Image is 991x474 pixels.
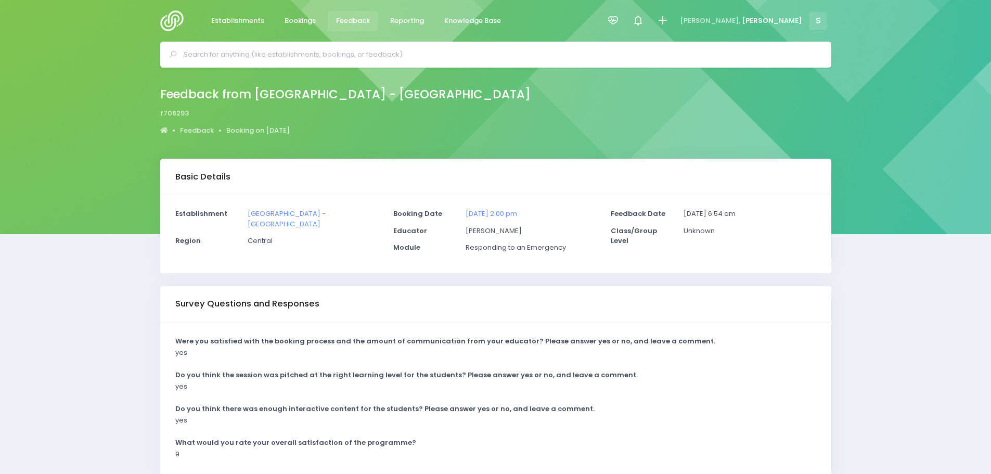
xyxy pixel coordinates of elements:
p: [PERSON_NAME] [466,226,598,236]
img: Logo [160,10,190,31]
h3: Basic Details [175,172,230,182]
p: yes [175,348,187,358]
h3: Survey Questions and Responses [175,299,319,309]
strong: Region [175,236,201,246]
span: Reporting [390,16,424,26]
span: [PERSON_NAME] [742,16,802,26]
input: Search for anything (like establishments, bookings, or feedback) [184,47,817,62]
span: [PERSON_NAME], [680,16,740,26]
span: Bookings [285,16,316,26]
strong: Educator [393,226,427,236]
p: yes [175,381,187,392]
a: [GEOGRAPHIC_DATA] - [GEOGRAPHIC_DATA] [248,209,326,229]
strong: Do you think there was enough interactive content for the students? Please answer yes or no, and ... [175,404,595,414]
strong: Establishment [175,209,227,219]
p: yes [175,415,187,426]
a: [DATE] 2:00 pm [466,209,517,219]
a: Bookings [276,11,325,31]
strong: What would you rate your overall satisfaction of the programme? [175,438,416,447]
strong: Booking Date [393,209,442,219]
h2: Feedback from [GEOGRAPHIC_DATA] - [GEOGRAPHIC_DATA] [160,87,531,101]
a: Feedback [328,11,379,31]
a: Establishments [203,11,273,31]
strong: Do you think the session was pitched at the right learning level for the students? Please answer ... [175,370,638,380]
strong: Feedback Date [611,209,665,219]
div: Central [241,236,387,253]
p: Responding to an Emergency [466,242,598,253]
span: Establishments [211,16,264,26]
a: Reporting [382,11,433,31]
p: [DATE] 6:54 am [684,209,816,219]
a: Booking on [DATE] [226,125,290,136]
span: f706293 [160,108,189,119]
strong: Module [393,242,420,252]
p: 9 [175,449,179,459]
a: Knowledge Base [436,11,510,31]
a: Feedback [180,125,214,136]
span: Feedback [336,16,370,26]
p: Unknown [684,226,816,236]
strong: Class/Group Level [611,226,657,246]
span: Knowledge Base [444,16,501,26]
strong: Were you satisfied with the booking process and the amount of communication from your educator? P... [175,336,715,346]
span: S [809,12,827,30]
